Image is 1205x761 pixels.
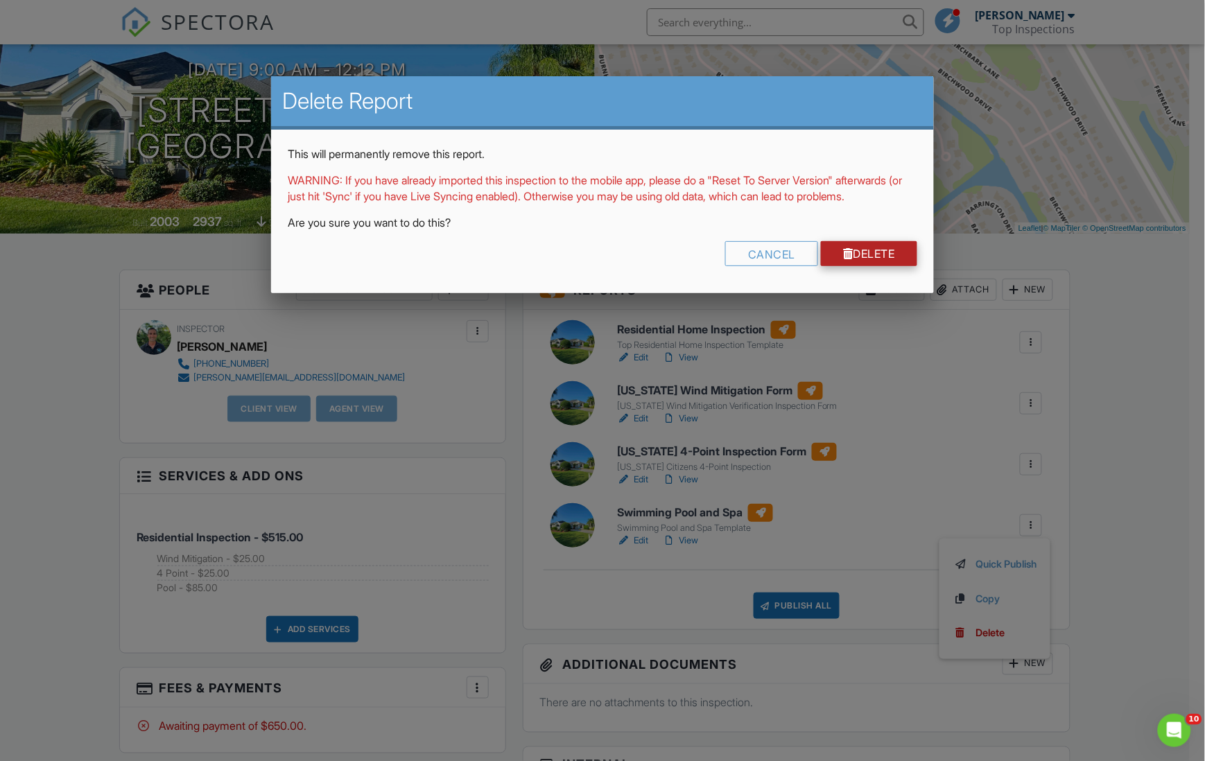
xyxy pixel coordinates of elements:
[282,87,923,115] h2: Delete Report
[1158,714,1191,747] iframe: Intercom live chat
[288,146,917,161] p: This will permanently remove this report.
[821,241,917,266] a: Delete
[725,241,818,266] div: Cancel
[288,173,917,204] p: WARNING: If you have already imported this inspection to the mobile app, please do a "Reset To Se...
[288,215,917,230] p: Are you sure you want to do this?
[1186,714,1202,725] span: 10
